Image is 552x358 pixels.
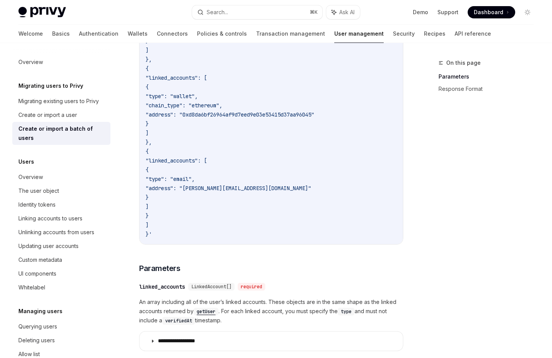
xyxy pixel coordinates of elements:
span: On this page [446,58,481,67]
span: Ask AI [339,8,355,16]
a: Create or import a user [12,108,110,122]
a: Overview [12,55,110,69]
a: Whitelabel [12,281,110,294]
a: Basics [52,25,70,43]
a: Security [393,25,415,43]
a: Recipes [424,25,445,43]
div: Whitelabel [18,283,45,292]
a: The user object [12,184,110,198]
h5: Migrating users to Privy [18,81,83,90]
a: Create or import a batch of users [12,122,110,145]
code: type [338,308,355,315]
div: Identity tokens [18,200,56,209]
span: ] [146,222,149,228]
div: Linking accounts to users [18,214,82,223]
div: Search... [207,8,228,17]
a: Updating user accounts [12,239,110,253]
div: Unlinking accounts from users [18,228,94,237]
a: Authentication [79,25,118,43]
img: light logo [18,7,66,18]
span: { [146,166,149,173]
span: { [146,65,149,72]
span: } [146,120,149,127]
div: Custom metadata [18,255,62,264]
span: "address": "[PERSON_NAME][EMAIL_ADDRESS][DOMAIN_NAME]" [146,185,311,192]
a: getUser [194,308,219,314]
span: ] [146,203,149,210]
button: Toggle dark mode [521,6,534,18]
span: }, [146,56,152,63]
span: { [146,84,149,90]
span: "linked_accounts": [ [146,74,207,81]
span: An array including all of the user’s linked accounts. These objects are in the same shape as the ... [139,297,403,325]
a: Querying users [12,320,110,333]
a: Welcome [18,25,43,43]
span: ] [146,47,149,54]
a: Dashboard [468,6,515,18]
a: Identity tokens [12,198,110,212]
code: verifiedAt [162,317,195,325]
div: Create or import a user [18,110,77,120]
span: { [146,148,149,155]
span: }' [146,231,152,238]
a: Overview [12,170,110,184]
a: Transaction management [256,25,325,43]
a: Unlinking accounts from users [12,225,110,239]
a: Wallets [128,25,148,43]
a: Response Format [439,83,540,95]
div: The user object [18,186,59,195]
span: LinkedAccount[] [191,284,232,290]
span: }, [146,139,152,146]
a: Linking accounts to users [12,212,110,225]
div: Create or import a batch of users [18,124,106,143]
span: } [146,194,149,201]
div: Overview [18,57,43,67]
span: "type": "email", [146,176,195,182]
div: UI components [18,269,56,278]
a: Policies & controls [197,25,247,43]
a: Custom metadata [12,253,110,267]
div: required [238,283,265,291]
h5: Users [18,157,34,166]
button: Search...⌘K [192,5,322,19]
span: Parameters [139,263,180,274]
span: "chain_type": "ethereum", [146,102,222,109]
a: User management [334,25,384,43]
span: } [146,212,149,219]
button: Ask AI [326,5,360,19]
span: "linked_accounts": [ [146,157,207,164]
code: getUser [194,308,219,315]
a: Support [437,8,458,16]
a: Deleting users [12,333,110,347]
span: ⌘ K [310,9,318,15]
div: Overview [18,172,43,182]
span: "address": "0xd8da6bf26964af9d7eed9e03e53415d37aa96045" [146,111,314,118]
a: API reference [455,25,491,43]
a: Migrating existing users to Privy [12,94,110,108]
span: Dashboard [474,8,503,16]
span: ] [146,130,149,136]
div: Migrating existing users to Privy [18,97,99,106]
div: Querying users [18,322,57,331]
h5: Managing users [18,307,62,316]
div: linked_accounts [139,283,185,291]
a: Parameters [439,71,540,83]
a: UI components [12,267,110,281]
a: Connectors [157,25,188,43]
div: Updating user accounts [18,241,79,251]
a: Demo [413,8,428,16]
div: Deleting users [18,336,55,345]
span: "type": "wallet", [146,93,198,100]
